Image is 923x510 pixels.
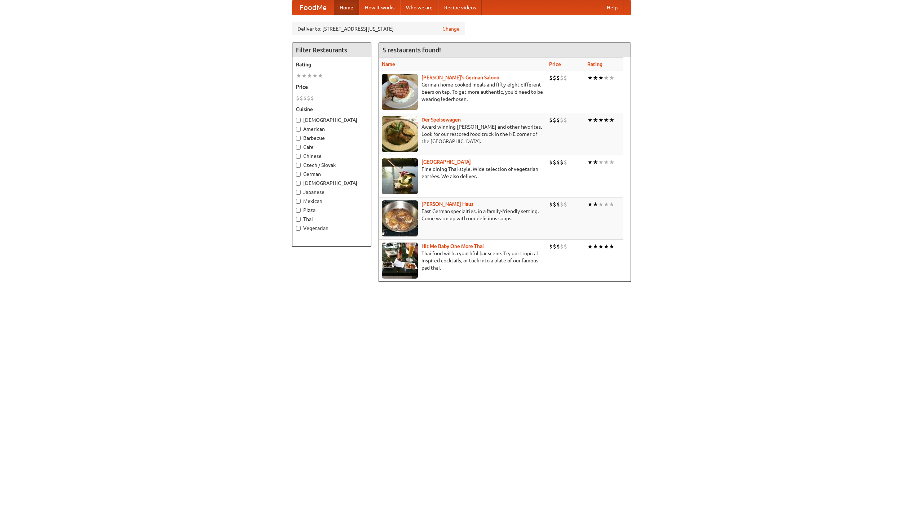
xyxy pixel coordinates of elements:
li: ★ [609,200,614,208]
li: ★ [593,116,598,124]
li: $ [564,158,567,166]
label: American [296,125,367,133]
li: $ [553,74,556,82]
label: Japanese [296,189,367,196]
li: ★ [296,72,301,80]
li: ★ [598,200,604,208]
input: Pizza [296,208,301,213]
li: ★ [604,116,609,124]
li: $ [307,94,310,102]
label: Cafe [296,143,367,151]
li: ★ [598,74,604,82]
input: Vegetarian [296,226,301,231]
li: $ [300,94,303,102]
label: Barbecue [296,134,367,142]
li: ★ [609,74,614,82]
a: Recipe videos [438,0,482,15]
p: German home-cooked meals and fifty-eight different beers on tap. To get more authentic, you'd nee... [382,81,543,103]
img: esthers.jpg [382,74,418,110]
li: ★ [593,243,598,250]
p: Award-winning [PERSON_NAME] and other favorites. Look for our restored food truck in the NE corne... [382,123,543,145]
li: $ [556,74,560,82]
a: [PERSON_NAME] Haus [421,201,473,207]
li: $ [549,200,553,208]
li: ★ [598,158,604,166]
li: ★ [587,74,593,82]
a: Hit Me Baby One More Thai [421,243,484,249]
li: ★ [312,72,318,80]
p: East German specialties, in a family-friendly setting. Come warm up with our delicious soups. [382,208,543,222]
li: ★ [587,116,593,124]
li: $ [564,243,567,250]
li: $ [556,116,560,124]
li: $ [564,200,567,208]
a: Home [334,0,359,15]
li: $ [553,158,556,166]
label: German [296,170,367,178]
h5: Cuisine [296,106,367,113]
li: $ [553,200,556,208]
h4: Filter Restaurants [292,43,371,57]
div: Deliver to: [STREET_ADDRESS][US_STATE] [292,22,465,35]
b: [GEOGRAPHIC_DATA] [421,159,471,165]
li: ★ [587,158,593,166]
li: ★ [604,243,609,250]
a: How it works [359,0,400,15]
a: Name [382,61,395,67]
input: Czech / Slovak [296,163,301,168]
label: Mexican [296,198,367,205]
input: Japanese [296,190,301,195]
li: $ [560,74,564,82]
li: ★ [318,72,323,80]
li: $ [549,158,553,166]
li: $ [556,243,560,250]
li: ★ [609,116,614,124]
img: speisewagen.jpg [382,116,418,152]
li: $ [303,94,307,102]
input: Cafe [296,145,301,150]
input: Chinese [296,154,301,159]
input: [DEMOGRAPHIC_DATA] [296,118,301,123]
input: Barbecue [296,136,301,141]
img: babythai.jpg [382,243,418,279]
li: $ [296,94,300,102]
a: [PERSON_NAME]'s German Saloon [421,75,499,80]
p: Fine dining Thai-style. Wide selection of vegetarian entrées. We also deliver. [382,165,543,180]
input: German [296,172,301,177]
li: $ [549,74,553,82]
li: ★ [604,200,609,208]
li: ★ [598,116,604,124]
input: Mexican [296,199,301,204]
li: $ [556,200,560,208]
label: Vegetarian [296,225,367,232]
ng-pluralize: 5 restaurants found! [383,46,441,53]
a: Rating [587,61,602,67]
li: ★ [593,200,598,208]
li: ★ [604,158,609,166]
li: $ [560,243,564,250]
li: $ [560,116,564,124]
a: Der Speisewagen [421,117,461,123]
li: ★ [593,74,598,82]
li: $ [310,94,314,102]
img: kohlhaus.jpg [382,200,418,236]
li: $ [560,200,564,208]
p: Thai food with a youthful bar scene. Try our tropical inspired cocktails, or tuck into a plate of... [382,250,543,271]
label: [DEMOGRAPHIC_DATA] [296,116,367,124]
li: ★ [598,243,604,250]
a: FoodMe [292,0,334,15]
label: [DEMOGRAPHIC_DATA] [296,179,367,187]
li: ★ [593,158,598,166]
a: Who we are [400,0,438,15]
li: ★ [609,243,614,250]
li: ★ [609,158,614,166]
a: Help [601,0,623,15]
li: ★ [307,72,312,80]
input: [DEMOGRAPHIC_DATA] [296,181,301,186]
label: Pizza [296,207,367,214]
li: $ [553,116,556,124]
li: $ [556,158,560,166]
